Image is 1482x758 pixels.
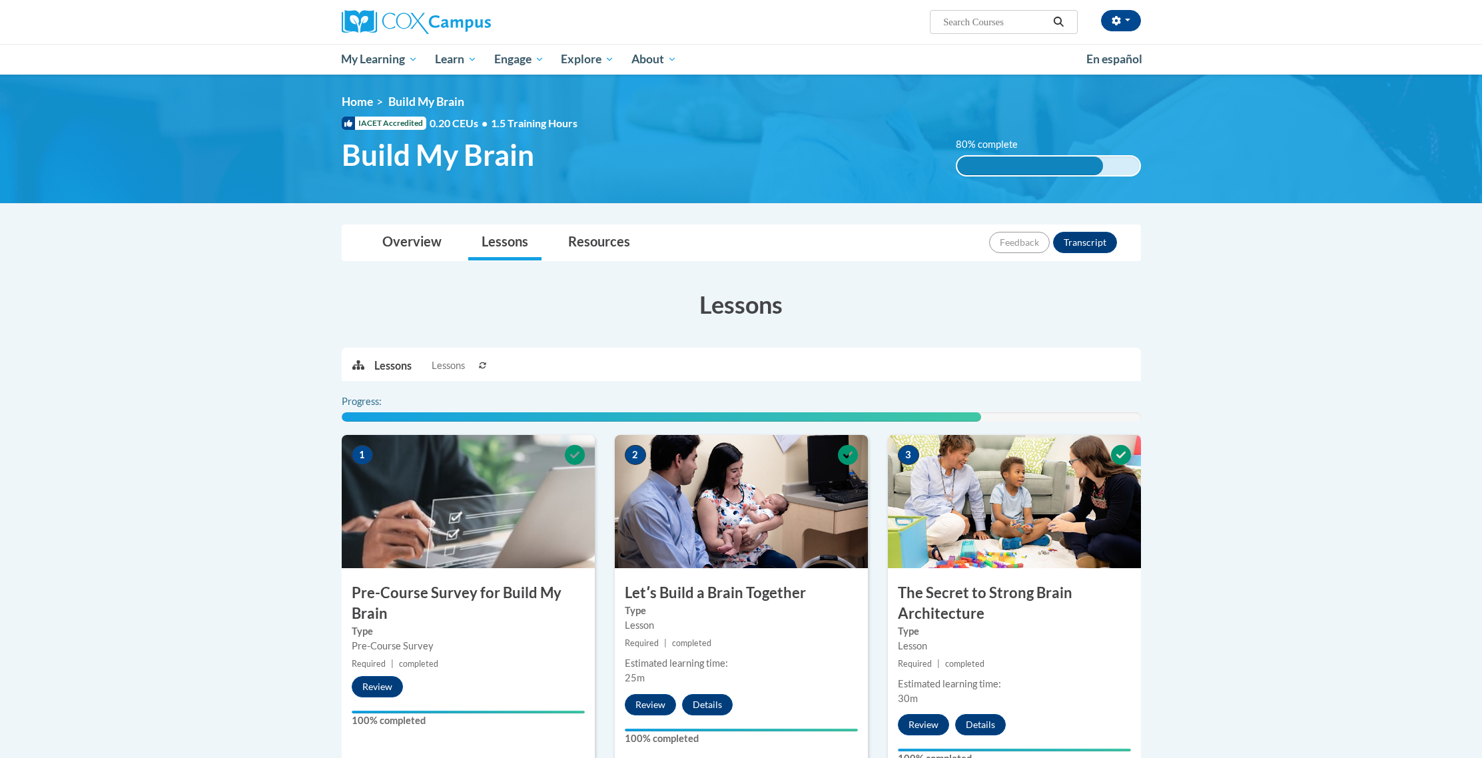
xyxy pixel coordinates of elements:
[468,225,542,260] a: Lessons
[1101,10,1141,31] button: Account Settings
[352,676,403,697] button: Review
[625,603,858,618] label: Type
[955,714,1006,735] button: Details
[342,583,595,624] h3: Pre-Course Survey for Build My Brain
[672,638,711,648] span: completed
[898,677,1131,691] div: Estimated learning time:
[615,435,868,568] img: Course Image
[625,672,645,683] span: 25m
[625,445,646,465] span: 2
[625,638,659,648] span: Required
[352,624,585,639] label: Type
[1053,232,1117,253] button: Transcript
[898,445,919,465] span: 3
[494,51,544,67] span: Engage
[426,44,486,75] a: Learn
[898,659,932,669] span: Required
[888,435,1141,568] img: Course Image
[1048,14,1068,30] button: Search
[945,659,984,669] span: completed
[342,10,595,34] a: Cox Campus
[1078,45,1151,73] a: En español
[352,711,585,713] div: Your progress
[1086,52,1142,66] span: En español
[342,435,595,568] img: Course Image
[342,137,534,173] span: Build My Brain
[342,10,491,34] img: Cox Campus
[625,618,858,633] div: Lesson
[989,232,1050,253] button: Feedback
[898,639,1131,653] div: Lesson
[352,659,386,669] span: Required
[552,44,623,75] a: Explore
[956,137,1032,152] label: 80% complete
[561,51,614,67] span: Explore
[352,445,373,465] span: 1
[623,44,685,75] a: About
[491,117,577,129] span: 1.5 Training Hours
[942,14,1048,30] input: Search Courses
[399,659,438,669] span: completed
[631,51,677,67] span: About
[625,731,858,746] label: 100% completed
[888,583,1141,624] h3: The Secret to Strong Brain Architecture
[625,729,858,731] div: Your progress
[937,659,940,669] span: |
[898,714,949,735] button: Review
[664,638,667,648] span: |
[625,694,676,715] button: Review
[898,693,918,704] span: 30m
[322,44,1161,75] div: Main menu
[342,394,418,409] label: Progress:
[369,225,455,260] a: Overview
[432,358,465,373] span: Lessons
[374,358,412,373] p: Lessons
[352,639,585,653] div: Pre-Course Survey
[342,288,1141,321] h3: Lessons
[682,694,733,715] button: Details
[555,225,643,260] a: Resources
[898,749,1131,751] div: Your progress
[333,44,427,75] a: My Learning
[352,713,585,728] label: 100% completed
[486,44,553,75] a: Engage
[342,95,373,109] a: Home
[625,656,858,671] div: Estimated learning time:
[482,117,488,129] span: •
[435,51,477,67] span: Learn
[342,117,426,130] span: IACET Accredited
[957,157,1103,175] div: 80% complete
[388,95,464,109] span: Build My Brain
[898,624,1131,639] label: Type
[341,51,418,67] span: My Learning
[391,659,394,669] span: |
[615,583,868,603] h3: Letʹs Build a Brain Together
[430,116,491,131] span: 0.20 CEUs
